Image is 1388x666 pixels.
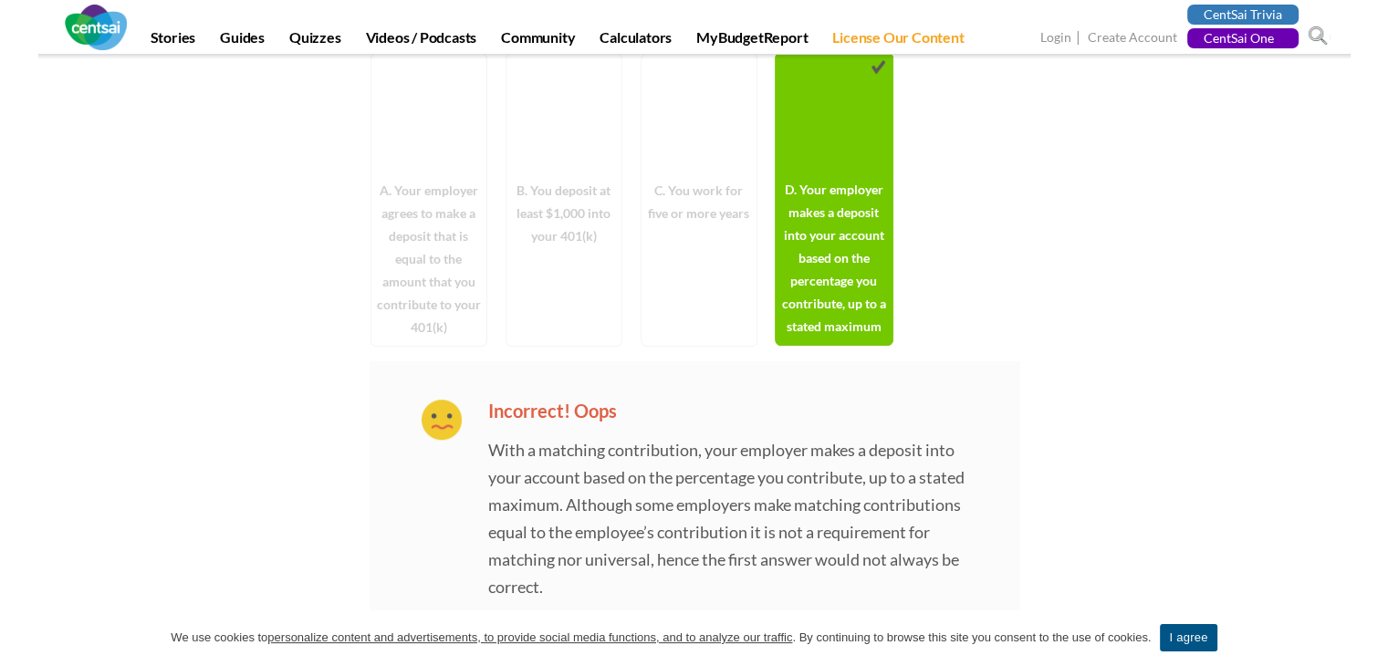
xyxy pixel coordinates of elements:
div: Incorrect! Oops [488,400,617,421]
span: We use cookies to . By continuing to browse this site you consent to the use of cookies. [171,629,1151,647]
span: A. Your employer agrees to make a deposit that is equal to the amount that you contribute to your... [371,179,486,346]
a: I agree [1160,624,1216,651]
a: CentSai One [1187,28,1299,48]
a: CentSai Trivia [1187,5,1299,25]
u: personalize content and advertisements, to provide social media functions, and to analyze our tra... [267,630,792,644]
span: C. You work for five or more years [642,179,757,346]
a: Videos / Podcasts [355,28,488,54]
a: License Our Content [821,28,975,54]
img: CentSai [65,5,127,50]
span: | [1074,27,1085,48]
a: Community [490,28,586,54]
a: MyBudgetReport [685,28,819,54]
a: Guides [209,28,276,54]
span: B. You deposit at least $1,000 into your 401(k) [506,179,621,346]
a: Stories [140,28,207,54]
span: D. Your employer makes a deposit into your account based on the percentage you contribute, up to ... [776,178,892,345]
p: With a matching contribution, your employer makes a deposit into your account based on the percen... [488,400,967,600]
a: Create Account [1088,29,1177,48]
a: Calculators [589,28,683,54]
a: I agree [1356,629,1374,647]
a: Quizzes [278,28,352,54]
a: Login [1040,29,1071,48]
